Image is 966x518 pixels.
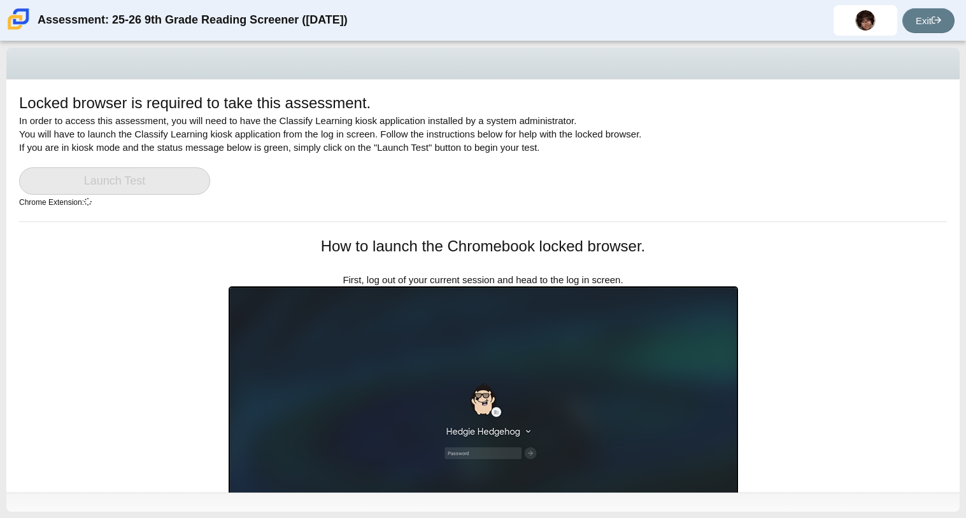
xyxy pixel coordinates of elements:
[19,167,210,195] a: Launch Test
[229,235,738,257] h1: How to launch the Chromebook locked browser.
[19,92,371,114] h1: Locked browser is required to take this assessment.
[5,24,32,34] a: Carmen School of Science & Technology
[5,6,32,32] img: Carmen School of Science & Technology
[19,198,92,207] small: Chrome Extension:
[855,10,876,31] img: tavarion.mcduffy.0WEI0j
[902,8,955,33] a: Exit
[19,92,947,221] div: In order to access this assessment, you will need to have the Classify Learning kiosk application...
[38,5,348,36] div: Assessment: 25-26 9th Grade Reading Screener ([DATE])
